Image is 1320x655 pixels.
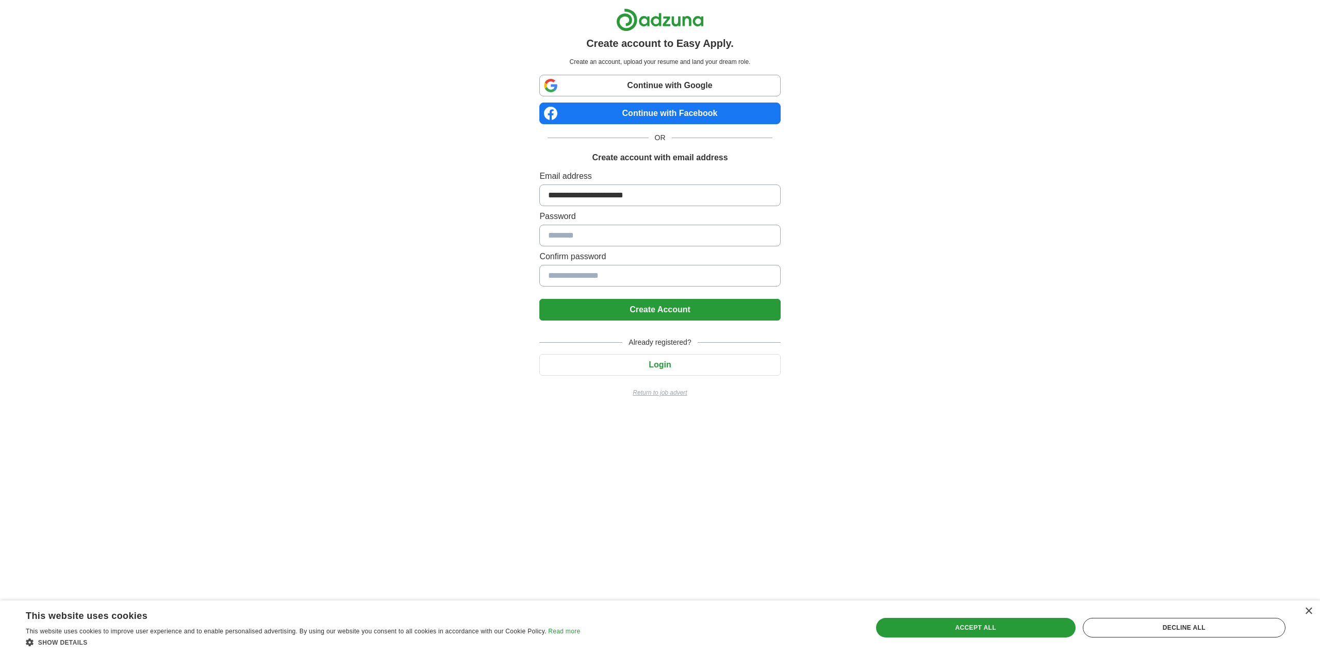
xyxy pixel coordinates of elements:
span: OR [649,132,672,143]
a: Continue with Facebook [539,103,780,124]
div: Accept all [876,618,1076,637]
div: Close [1305,608,1312,615]
span: Show details [38,639,88,646]
h1: Create account with email address [592,152,728,164]
a: Read more, opens a new window [548,628,580,635]
label: Confirm password [539,250,780,263]
div: Decline all [1083,618,1285,637]
p: Create an account, upload your resume and land your dream role. [541,57,778,66]
div: This website uses cookies [26,607,554,622]
img: Adzuna logo [616,8,704,31]
a: Login [539,360,780,369]
span: This website uses cookies to improve user experience and to enable personalised advertising. By u... [26,628,547,635]
label: Email address [539,170,780,182]
button: Create Account [539,299,780,321]
label: Password [539,210,780,223]
a: Continue with Google [539,75,780,96]
span: Already registered? [622,337,697,348]
h1: Create account to Easy Apply. [586,36,734,51]
a: Return to job advert [539,388,780,397]
button: Login [539,354,780,376]
div: Show details [26,637,580,647]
